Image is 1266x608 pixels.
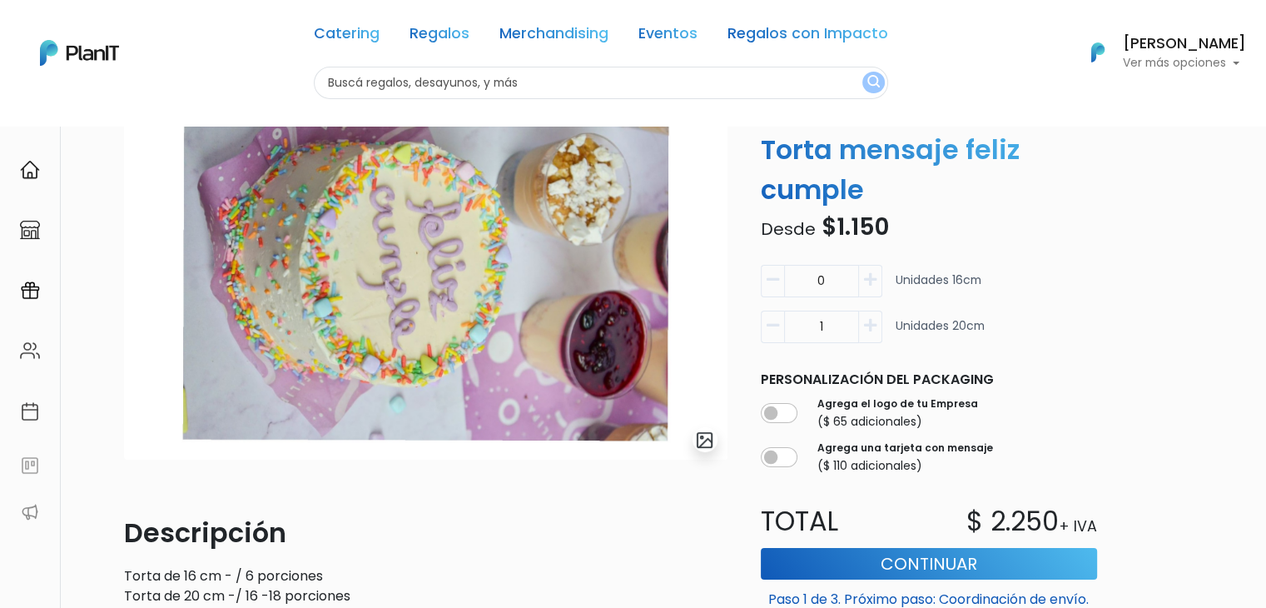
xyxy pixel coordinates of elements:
[1123,37,1246,52] h6: [PERSON_NAME]
[896,272,981,304] p: Unidades 16cm
[896,317,985,350] p: Unidades 20cm
[20,281,40,301] img: campaigns-02234683943229c281be62815700db0a1741e53638e28bf9629b52c665b00959.svg
[314,67,888,99] input: Buscá regalos, desayunos, y más
[817,396,978,411] label: Agrega el logo de tu Empresa
[40,40,119,66] img: PlanIt Logo
[410,27,469,47] a: Regalos
[751,501,929,541] p: Total
[499,27,608,47] a: Merchandising
[20,502,40,522] img: partners-52edf745621dab592f3b2c58e3bca9d71375a7ef29c3b500c9f145b62cc070d4.svg
[966,501,1059,541] p: $ 2.250
[20,341,40,361] img: people-662611757002400ad9ed0e3c099ab2801c6687ba6c219adb57efc949bc21e19d.svg
[20,401,40,421] img: calendar-87d922413cdce8b2cf7b7f5f62616a5cf9e4887200fb71536465627b3292af00.svg
[1070,31,1246,74] button: PlanIt Logo [PERSON_NAME] Ver más opciones
[761,370,1097,390] p: Personalización del packaging
[822,211,889,243] span: $1.150
[124,566,727,606] p: Torta de 16 cm - / 6 porciones Torta de 20 cm -/ 16 -18 porciones
[695,431,714,450] img: gallery-light
[1123,57,1246,69] p: Ver más opciones
[124,513,727,553] p: Descripción
[817,457,993,475] p: ($ 110 adicionales)
[20,456,40,476] img: feedback-78b5a0c8f98aac82b08bfc38622c3050aee476f2c9584af64705fc4e61158814.svg
[20,160,40,180] img: home-e721727adea9d79c4d83392d1f703f7f8bce08238fde08b1acbfd93340b81755.svg
[817,413,978,431] p: ($ 65 adicionales)
[86,16,240,48] div: ¿Necesitás ayuda?
[1059,516,1097,537] p: + IVA
[817,441,993,456] label: Agrega una tarjeta con mensaje
[751,130,1107,210] p: Torta mensaje feliz cumple
[867,75,880,91] img: search_button-432b6d5273f82d61273b3651a40e1bd1b912527efae98b1b7a1b2c0702e16a8d.svg
[20,220,40,240] img: marketplace-4ceaa7011d94191e9ded77b95e3339b90024bf715f7c57f8cf31f2d8c509eaba.svg
[124,100,727,460] img: 2000___2000-Photoroom__56_.jpg
[1080,34,1116,71] img: PlanIt Logo
[314,27,380,47] a: Catering
[638,27,698,47] a: Eventos
[761,548,1097,580] button: Continuar
[761,217,816,241] span: Desde
[727,27,888,47] a: Regalos con Impacto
